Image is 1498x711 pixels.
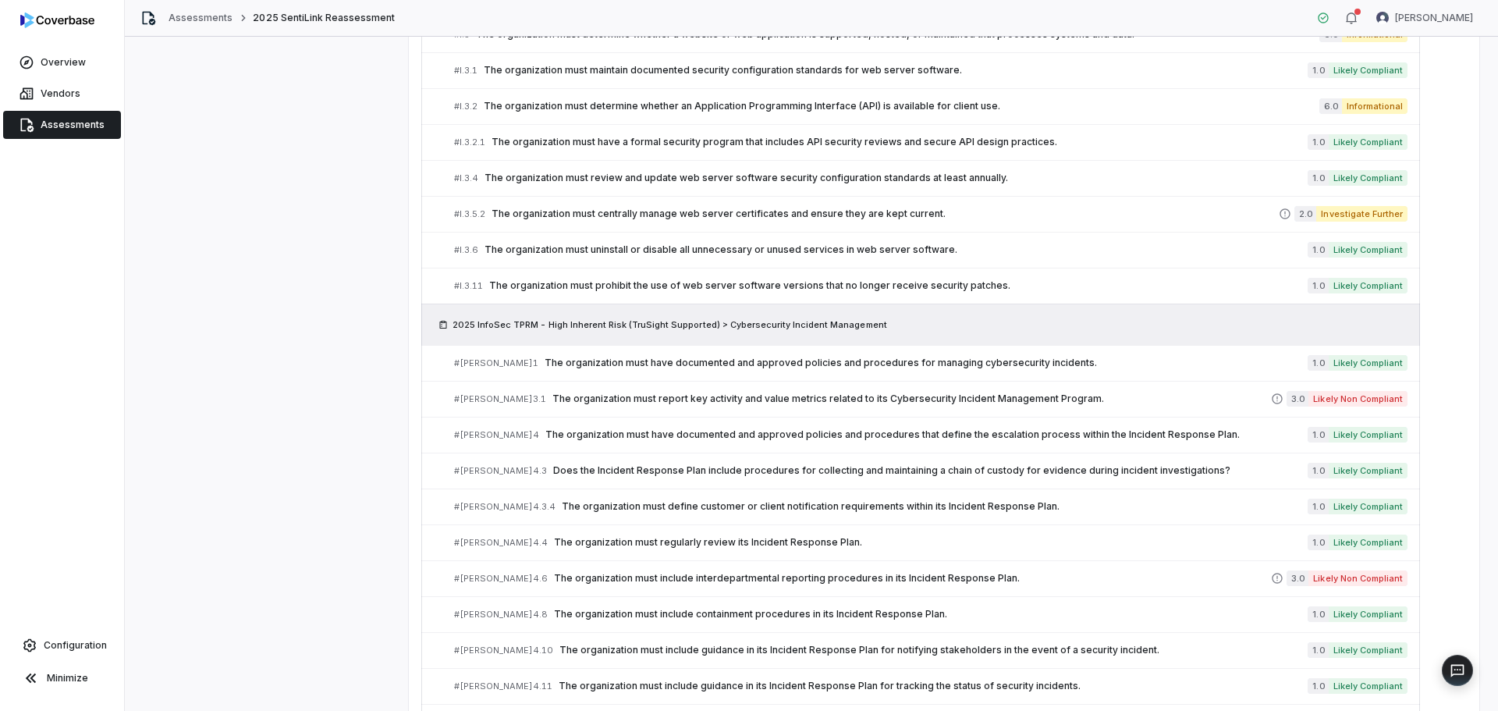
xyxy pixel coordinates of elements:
[6,663,118,694] button: Minimize
[1329,427,1407,443] span: Likely Compliant
[485,172,1308,184] span: The organization must review and update web server software security configuration standards at l...
[559,680,1308,692] span: The organization must include guidance in its Incident Response Plan for tracking the status of s...
[454,233,1407,268] a: #I.3.6The organization must uninstall or disable all unnecessary or unused services in web server...
[1329,134,1407,150] span: Likely Compliant
[1329,355,1407,371] span: Likely Compliant
[454,633,1407,668] a: #[PERSON_NAME]4.10The organization must include guidance in its Incident Response Plan for notify...
[454,418,1407,453] a: #[PERSON_NAME]4The organization must have documented and approved policies and procedures that de...
[3,111,121,139] a: Assessments
[492,136,1308,148] span: The organization must have a formal security program that includes API security reviews and secur...
[1342,98,1407,114] span: Informational
[1308,571,1407,586] span: Likely Non Compliant
[454,137,485,148] span: # I.3.2.1
[1308,62,1328,78] span: 1.0
[1294,206,1316,222] span: 2.0
[554,572,1271,585] span: The organization must include interdepartmental reporting procedures in its Incident Response Plan.
[1329,170,1407,186] span: Likely Compliant
[454,525,1407,560] a: #[PERSON_NAME]4.4The organization must regularly review its Incident Response Plan.1.0Likely Comp...
[554,536,1308,549] span: The organization must regularly review its Incident Response Plan.
[3,48,121,76] a: Overview
[454,208,485,220] span: # I.3.5.2
[454,597,1407,632] a: #[PERSON_NAME]4.8The organization must include containment procedures in its Incident Response Pl...
[454,357,538,369] span: # [PERSON_NAME]1
[1308,355,1328,371] span: 1.0
[454,393,546,405] span: # [PERSON_NAME]3.1
[1308,427,1328,443] span: 1.0
[454,645,553,656] span: # [PERSON_NAME]4.10
[454,453,1407,489] a: #[PERSON_NAME]4.3Does the Incident Response Plan include procedures for collecting and maintainin...
[454,573,548,585] span: # [PERSON_NAME]4.6
[484,100,1319,112] span: The organization must determine whether an Application Programming Interface (API) is available f...
[554,608,1308,620] span: The organization must include containment procedures in its Incident Response Plan.
[454,161,1407,196] a: #I.3.4The organization must review and update web server software security configuration standard...
[559,644,1308,656] span: The organization must include guidance in its Incident Response Plan for notifying stakeholders i...
[454,489,1407,524] a: #[PERSON_NAME]4.3.4The organization must define customer or client notification requirements with...
[1376,12,1389,24] img: Jason Boland avatar
[454,429,539,441] span: # [PERSON_NAME]4
[1308,499,1328,514] span: 1.0
[1287,571,1308,586] span: 3.0
[1308,606,1328,622] span: 1.0
[454,89,1407,124] a: #I.3.2The organization must determine whether an Application Programming Interface (API) is avail...
[1308,642,1328,658] span: 1.0
[454,65,477,76] span: # I.3.1
[41,56,86,69] span: Overview
[47,672,88,684] span: Minimize
[454,501,556,513] span: # [PERSON_NAME]4.3.4
[454,465,547,477] span: # [PERSON_NAME]4.3
[454,244,478,256] span: # I.3.6
[169,12,233,24] a: Assessments
[545,428,1308,441] span: The organization must have documented and approved policies and procedures that define the escala...
[1329,499,1407,514] span: Likely Compliant
[1308,134,1328,150] span: 1.0
[552,393,1271,405] span: The organization must report key activity and value metrics related to its Cybersecurity Incident...
[1395,12,1473,24] span: [PERSON_NAME]
[454,382,1407,417] a: #[PERSON_NAME]3.1The organization must report key activity and value metrics related to its Cyber...
[1329,463,1407,478] span: Likely Compliant
[253,12,395,24] span: 2025 SentiLink Reassessment
[454,268,1407,304] a: #I.3.11The organization must prohibit the use of web server software versions that no longer rece...
[41,87,80,100] span: Vendors
[6,631,118,659] a: Configuration
[454,125,1407,160] a: #I.3.2.1The organization must have a formal security program that includes API security reviews a...
[1329,278,1407,293] span: Likely Compliant
[454,197,1407,232] a: #I.3.5.2The organization must centrally manage web server certificates and ensure they are kept c...
[1308,535,1328,550] span: 1.0
[553,464,1308,477] span: Does the Incident Response Plan include procedures for collecting and maintaining a chain of cust...
[1329,535,1407,550] span: Likely Compliant
[20,12,94,28] img: logo-D7KZi-bG.svg
[562,500,1308,513] span: The organization must define customer or client notification requirements within its Incident Res...
[492,208,1279,220] span: The organization must centrally manage web server certificates and ensure they are kept current.
[1316,206,1407,222] span: Investigate Further
[454,537,548,549] span: # [PERSON_NAME]4.4
[1329,606,1407,622] span: Likely Compliant
[3,80,121,108] a: Vendors
[484,64,1308,76] span: The organization must maintain documented security configuration standards for web server software.
[1308,170,1328,186] span: 1.0
[1308,678,1328,694] span: 1.0
[545,357,1308,369] span: The organization must have documented and approved policies and procedures for managing cybersecu...
[454,101,477,112] span: # I.3.2
[454,609,548,620] span: # [PERSON_NAME]4.8
[454,53,1407,88] a: #I.3.1The organization must maintain documented security configuration standards for web server s...
[453,318,887,331] span: 2025 InfoSec TPRM - High Inherent Risk (TruSight Supported) > Cybersecurity Incident Management
[454,346,1407,381] a: #[PERSON_NAME]1The organization must have documented and approved policies and procedures for man...
[454,280,483,292] span: # I.3.11
[489,279,1308,292] span: The organization must prohibit the use of web server software versions that no longer receive sec...
[1367,6,1482,30] button: Jason Boland avatar[PERSON_NAME]
[1319,98,1342,114] span: 6.0
[1329,642,1407,658] span: Likely Compliant
[1308,242,1328,258] span: 1.0
[485,244,1308,256] span: The organization must uninstall or disable all unnecessary or unused services in web server softw...
[44,639,107,652] span: Configuration
[454,681,552,692] span: # [PERSON_NAME]4.11
[1308,278,1328,293] span: 1.0
[41,119,105,131] span: Assessments
[1308,463,1328,478] span: 1.0
[1329,242,1407,258] span: Likely Compliant
[1329,62,1407,78] span: Likely Compliant
[1308,391,1407,407] span: Likely Non Compliant
[454,561,1407,596] a: #[PERSON_NAME]4.6The organization must include interdepartmental reporting procedures in its Inci...
[1287,391,1308,407] span: 3.0
[1329,678,1407,694] span: Likely Compliant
